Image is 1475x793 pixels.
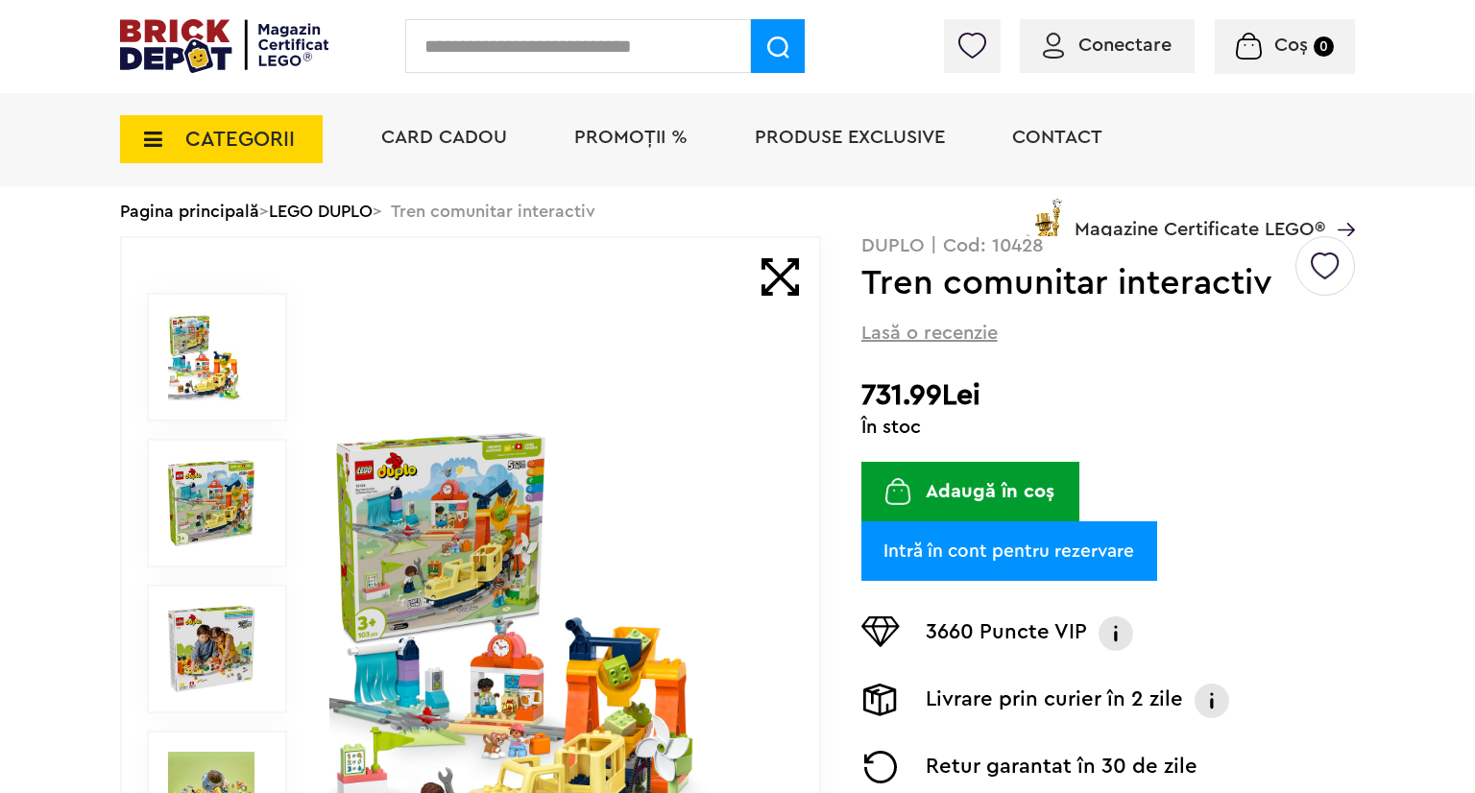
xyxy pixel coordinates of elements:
[1043,36,1172,55] a: Conectare
[1314,36,1334,57] small: 0
[168,314,254,400] img: Tren comunitar interactiv
[861,236,1355,255] p: DUPLO | Cod: 10428
[861,751,900,783] img: Returnare
[1012,128,1102,147] a: Contact
[861,684,900,716] img: Livrare
[1193,684,1231,718] img: Info livrare prin curier
[926,616,1087,651] p: 3660 Puncte VIP
[861,462,1079,521] button: Adaugă în coș
[381,128,507,147] a: Card Cadou
[861,266,1293,300] h1: Tren comunitar interactiv
[1325,195,1355,214] a: Magazine Certificate LEGO®
[926,684,1183,718] p: Livrare prin curier în 2 zile
[168,460,254,546] img: Tren comunitar interactiv
[574,128,688,147] a: PROMOȚII %
[861,320,998,347] span: Lasă o recenzie
[1097,616,1135,651] img: Info VIP
[755,128,945,147] a: Produse exclusive
[168,606,254,692] img: Tren comunitar interactiv LEGO 10428
[861,378,1355,413] h2: 731.99Lei
[861,521,1157,581] a: Intră în cont pentru rezervare
[861,616,900,647] img: Puncte VIP
[1078,36,1172,55] span: Conectare
[926,751,1197,783] p: Retur garantat în 30 de zile
[1274,36,1308,55] span: Coș
[1075,195,1325,239] span: Magazine Certificate LEGO®
[185,129,295,150] span: CATEGORII
[861,418,1355,437] div: În stoc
